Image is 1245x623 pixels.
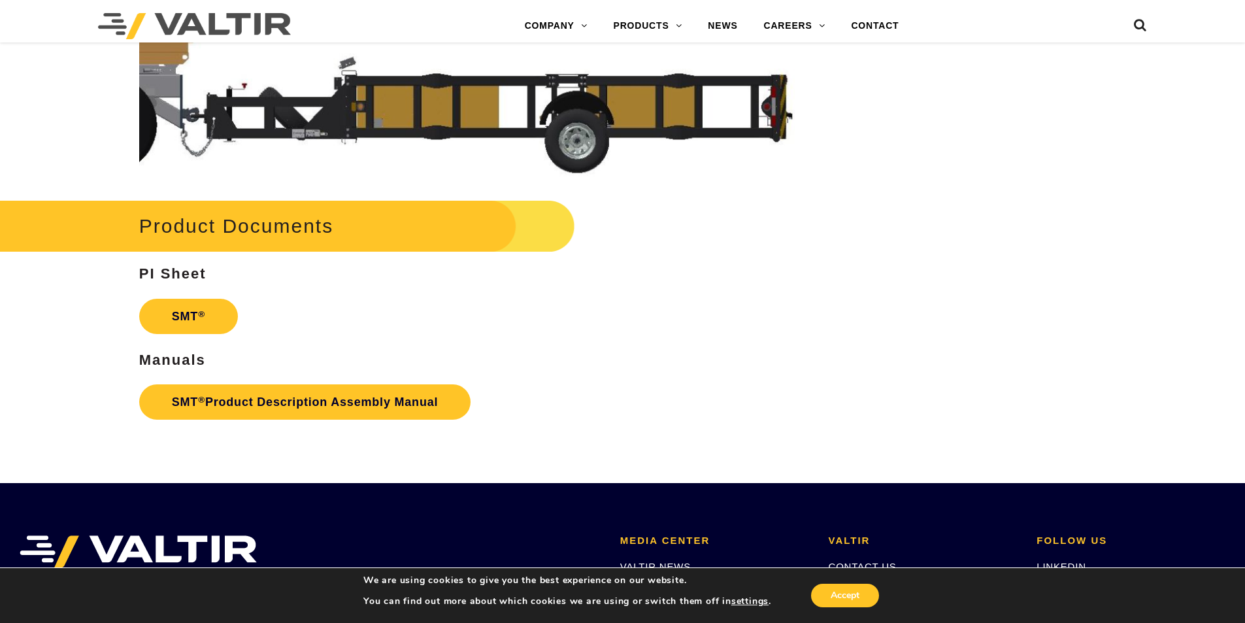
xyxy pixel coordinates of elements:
[829,561,897,572] a: CONTACT US
[731,596,769,607] button: settings
[363,596,771,607] p: You can find out more about which cookies we are using or switch them off in .
[620,535,809,547] h2: MEDIA CENTER
[139,352,206,368] strong: Manuals
[1037,561,1086,572] a: LINKEDIN
[98,13,291,39] img: Valtir
[695,13,750,39] a: NEWS
[838,13,912,39] a: CONTACT
[139,384,471,420] a: SMT®Product Description Assembly Manual
[198,395,205,405] sup: ®
[139,265,207,282] strong: PI Sheet
[139,299,238,334] a: SMT®
[198,309,205,319] sup: ®
[601,13,695,39] a: PRODUCTS
[751,13,838,39] a: CAREERS
[620,561,691,572] a: VALTIR NEWS
[829,535,1018,547] h2: VALTIR
[20,535,257,568] img: VALTIR
[1037,535,1225,547] h2: FOLLOW US
[811,584,879,607] button: Accept
[363,575,771,586] p: We are using cookies to give you the best experience on our website.
[512,13,601,39] a: COMPANY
